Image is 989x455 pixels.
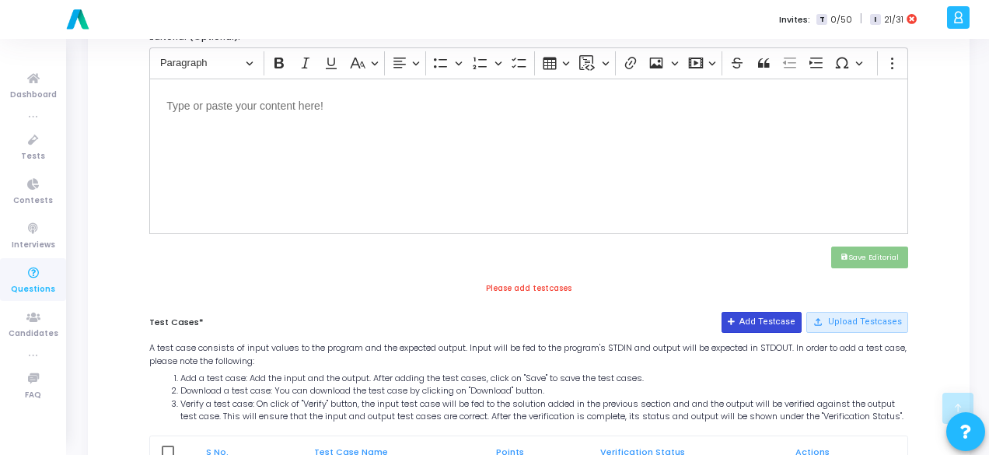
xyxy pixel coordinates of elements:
[149,79,908,234] div: Editor editing area: main
[13,194,53,208] span: Contests
[62,4,93,35] img: logo
[870,14,880,26] span: I
[11,283,55,296] span: Questions
[840,254,848,261] i: save
[153,51,260,75] button: Paragraph
[9,327,58,341] span: Candidates
[180,372,908,385] li: Add a test case: Add the input and the output. After adding the test cases, click on "Save" to sa...
[21,150,45,163] span: Tests
[779,13,810,26] label: Invites:
[12,239,55,252] span: Interviews
[149,341,908,423] div: A test case consists of input values to the program and the expected output. Input will be fed to...
[149,47,908,78] div: Editor toolbar
[816,14,826,26] span: T
[722,312,802,332] button: Add Testcase
[149,283,908,295] div: Please add testcases
[884,13,903,26] span: 21/31
[149,316,204,329] label: Test Cases*
[813,317,823,327] mat-icon: file_upload
[180,384,908,397] li: Download a test case: You can download the test case by clicking on "Download" button.
[806,312,908,332] button: Upload Testcases
[10,89,57,102] span: Dashboard
[860,11,862,27] span: |
[25,389,41,402] span: FAQ
[831,247,908,268] button: saveSave Editorial
[160,54,241,72] span: Paragraph
[180,397,908,423] li: Verify a test case: On click of "Verify" button, the input test case will be fed to the solution ...
[830,13,852,26] span: 0/50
